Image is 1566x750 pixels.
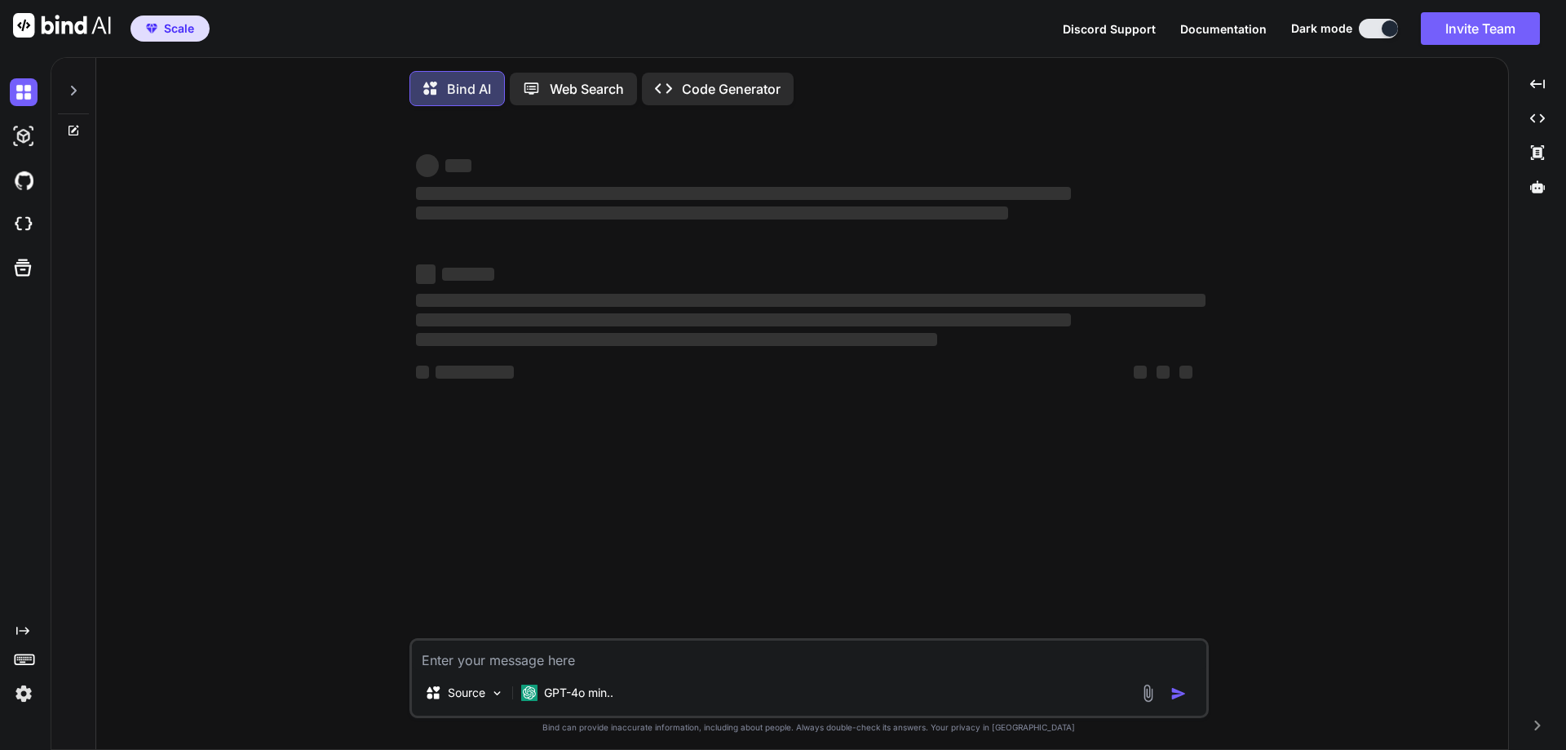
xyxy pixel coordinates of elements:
[1063,22,1156,36] span: Discord Support
[1170,686,1187,702] img: icon
[13,13,111,38] img: Bind AI
[10,166,38,194] img: githubDark
[416,154,439,177] span: ‌
[1180,22,1267,36] span: Documentation
[10,78,38,106] img: darkChat
[490,686,504,700] img: Pick Models
[1157,366,1170,379] span: ‌
[416,187,1071,200] span: ‌
[442,268,494,281] span: ‌
[416,264,436,284] span: ‌
[10,680,38,708] img: settings
[130,16,210,42] button: premiumScale
[1421,12,1540,45] button: Invite Team
[416,366,429,379] span: ‌
[448,685,485,701] p: Source
[544,685,613,701] p: GPT-4o min..
[436,366,514,379] span: ‌
[10,211,38,238] img: cloudideIcon
[1291,20,1352,37] span: Dark mode
[550,79,624,99] p: Web Search
[416,294,1205,307] span: ‌
[447,79,491,99] p: Bind AI
[416,333,937,346] span: ‌
[416,313,1071,326] span: ‌
[521,685,537,701] img: GPT-4o mini
[1180,20,1267,38] button: Documentation
[445,159,471,172] span: ‌
[682,79,781,99] p: Code Generator
[10,122,38,150] img: darkAi-studio
[1179,366,1192,379] span: ‌
[1139,684,1157,703] img: attachment
[146,24,157,33] img: premium
[164,20,194,37] span: Scale
[1134,366,1147,379] span: ‌
[416,206,1008,220] span: ‌
[1063,20,1156,38] button: Discord Support
[409,721,1209,734] p: Bind can provide inaccurate information, including about people. Always double-check its answers....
